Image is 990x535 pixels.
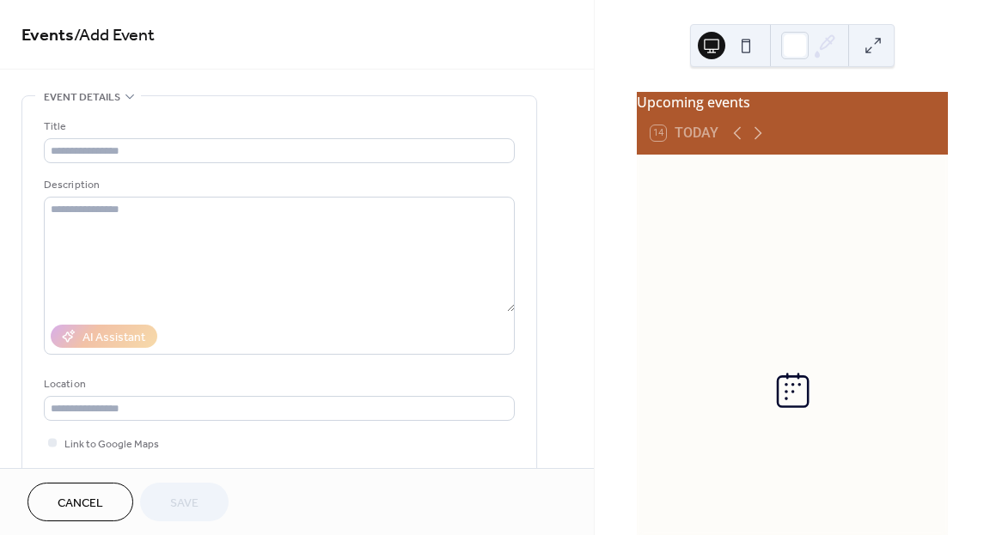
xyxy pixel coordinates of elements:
[58,495,103,513] span: Cancel
[27,483,133,521] button: Cancel
[44,375,511,393] div: Location
[21,19,74,52] a: Events
[637,92,948,112] div: Upcoming events
[44,176,511,194] div: Description
[74,19,155,52] span: / Add Event
[44,88,120,106] span: Event details
[64,435,159,453] span: Link to Google Maps
[44,118,511,136] div: Title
